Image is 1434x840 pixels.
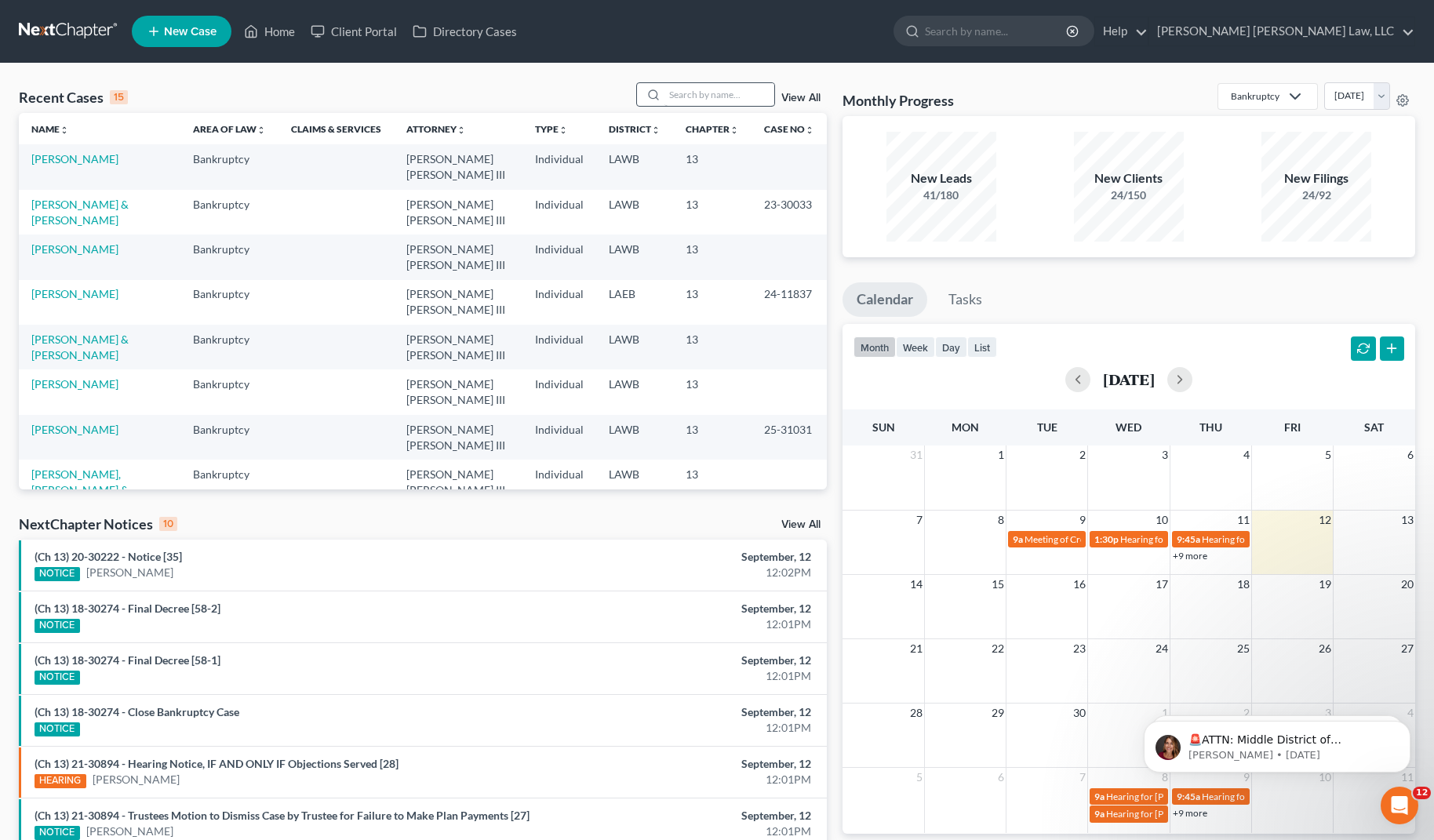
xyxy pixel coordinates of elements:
td: 13 [673,369,752,414]
span: 6 [1406,445,1415,464]
span: Fri [1284,420,1301,434]
span: 21 [908,639,924,658]
span: 14 [908,575,924,594]
span: 6 [996,768,1006,787]
span: 9a [1013,533,1023,545]
td: Bankruptcy [180,415,278,460]
td: LAWB [596,325,673,369]
a: [PERSON_NAME] [93,772,180,787]
span: 13 [1399,511,1415,529]
td: 24-11837 [752,280,827,325]
a: (Ch 13) 21-30894 - Hearing Notice, IF AND ONLY IF Objections Served [28] [35,757,399,770]
i: unfold_more [457,125,466,135]
i: unfold_more [651,125,661,135]
span: 31 [908,445,924,464]
a: (Ch 13) 18-30274 - Final Decree [58-2] [35,602,220,615]
span: 15 [990,575,1006,594]
td: 13 [673,325,752,369]
td: 13 [673,460,752,536]
a: +9 more [1173,550,1207,562]
td: 13 [673,144,752,189]
button: list [967,336,997,358]
td: [PERSON_NAME] [PERSON_NAME] III [394,460,522,536]
div: 12:01PM [562,720,811,736]
div: 10 [159,517,177,531]
div: 12:01PM [562,668,811,684]
div: 24/92 [1261,187,1371,203]
td: LAEB [596,280,673,325]
a: [PERSON_NAME] [86,565,173,580]
span: Sun [872,420,895,434]
i: unfold_more [257,125,266,135]
span: Hearing for [PERSON_NAME] [1106,791,1228,802]
span: 4 [1242,445,1251,464]
span: 8 [996,511,1006,529]
a: [PERSON_NAME] [PERSON_NAME] Law, LLC [1149,17,1414,45]
span: Hearing for [PERSON_NAME] & [PERSON_NAME] [1202,533,1407,545]
div: 12:01PM [562,772,811,787]
a: (Ch 13) 18-30274 - Close Bankruptcy Case [35,705,239,718]
span: 3 [1160,445,1170,464]
span: 30 [1072,704,1087,722]
span: 1:30p [1094,533,1119,545]
a: Home [236,17,303,45]
td: LAWB [596,144,673,189]
div: September, 12 [562,549,811,565]
iframe: Intercom live chat [1381,787,1418,824]
div: New Clients [1074,169,1184,187]
span: 1 [996,445,1006,464]
span: 9:45a [1177,791,1200,802]
span: 29 [990,704,1006,722]
button: day [935,336,967,358]
span: Hearing for [PERSON_NAME] [1202,791,1324,802]
span: Hearing for [PERSON_NAME] [1106,808,1228,820]
td: Individual [522,280,596,325]
td: [PERSON_NAME] [PERSON_NAME] III [394,325,522,369]
td: Bankruptcy [180,369,278,414]
div: NOTICE [35,619,80,633]
span: Wed [1116,420,1141,434]
td: Bankruptcy [180,235,278,279]
h2: [DATE] [1103,371,1155,387]
td: Individual [522,460,596,536]
a: Attorneyunfold_more [406,123,466,135]
div: 24/150 [1074,187,1184,203]
div: Recent Cases [19,88,128,107]
a: Area of Lawunfold_more [193,123,266,135]
a: [PERSON_NAME] [86,824,173,839]
a: View All [781,519,821,530]
span: 9a [1094,791,1105,802]
span: Sat [1364,420,1384,434]
a: Directory Cases [405,17,525,45]
span: 27 [1399,639,1415,658]
span: 22 [990,639,1006,658]
span: 18 [1236,575,1251,594]
i: unfold_more [730,125,739,135]
td: 13 [673,280,752,325]
td: [PERSON_NAME] [PERSON_NAME] III [394,280,522,325]
a: Client Portal [303,17,405,45]
td: LAWB [596,190,673,235]
div: September, 12 [562,601,811,616]
a: [PERSON_NAME] [31,287,118,300]
span: 9 [1078,511,1087,529]
td: 25-31031 [752,415,827,460]
a: Tasks [934,282,996,317]
td: 13 [673,190,752,235]
div: 15 [110,90,128,104]
span: Thu [1199,420,1222,434]
div: Bankruptcy [1231,89,1279,103]
div: NOTICE [35,567,80,581]
span: 16 [1072,575,1087,594]
span: 5 [1323,445,1333,464]
div: NextChapter Notices [19,515,177,533]
td: LAWB [596,235,673,279]
span: 12 [1413,787,1431,799]
div: HEARING [35,774,86,788]
a: Nameunfold_more [31,123,69,135]
td: [PERSON_NAME] [PERSON_NAME] III [394,144,522,189]
i: unfold_more [805,125,814,135]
